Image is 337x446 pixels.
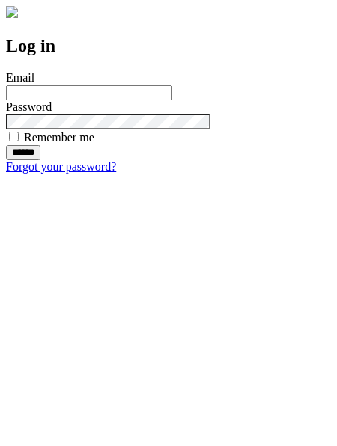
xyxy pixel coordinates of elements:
label: Remember me [24,131,94,144]
img: logo-4e3dc11c47720685a147b03b5a06dd966a58ff35d612b21f08c02c0306f2b779.png [6,6,18,18]
label: Email [6,71,34,84]
label: Password [6,100,52,113]
a: Forgot your password? [6,160,116,173]
h2: Log in [6,36,331,56]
